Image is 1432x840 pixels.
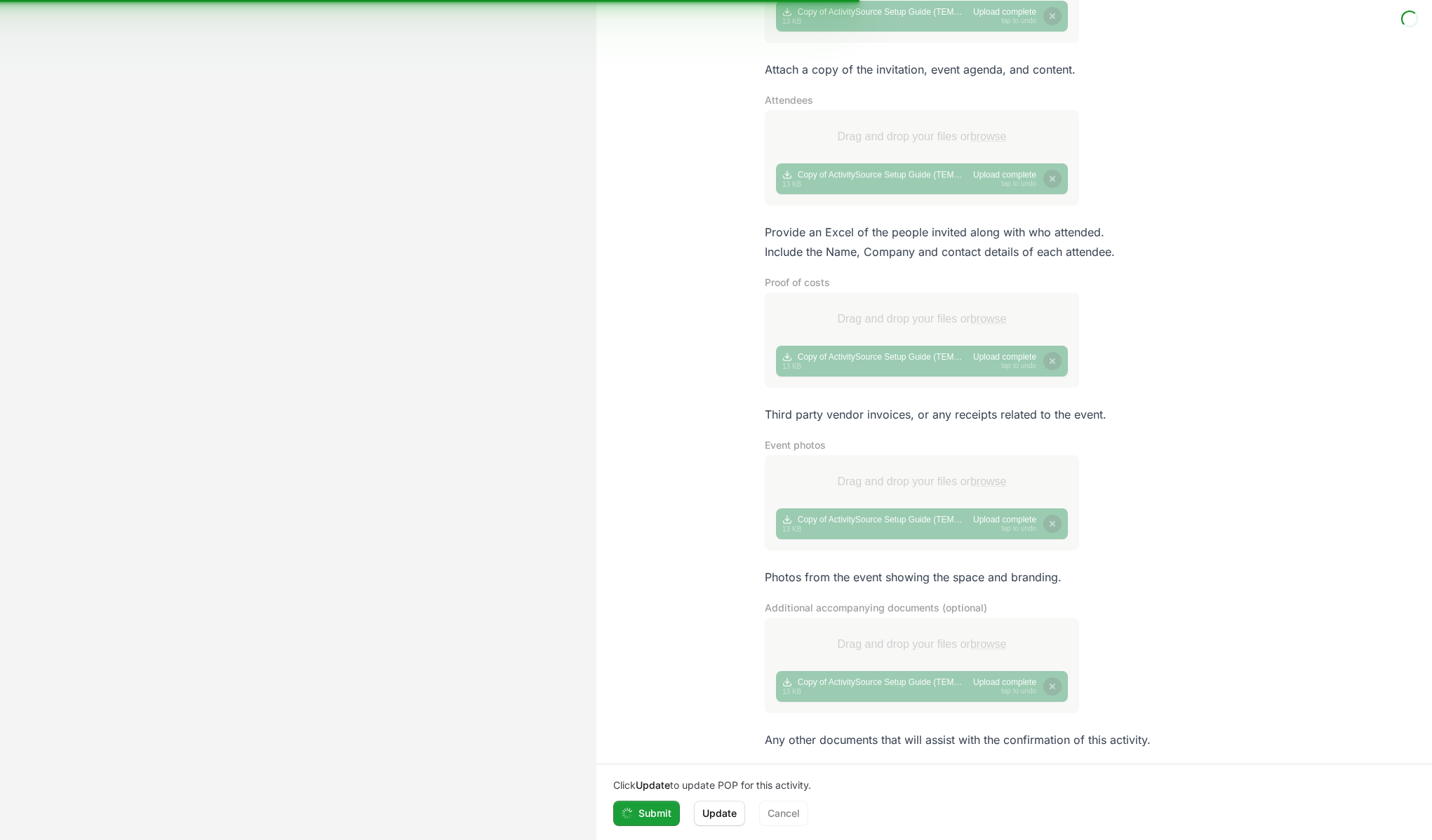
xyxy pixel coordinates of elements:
[782,515,792,525] span: Download file
[765,93,1079,107] label: Attendees
[782,352,792,363] span: Download file
[765,276,1079,290] label: Proof of costs
[765,567,1221,587] div: Photos from the event showing the space and branding.
[694,801,745,826] button: Update
[765,601,1079,615] label: Additional accompanying documents (optional)
[638,805,671,822] span: Submit
[765,730,1221,750] div: Any other documents that will assist with the confirmation of this activity.
[613,801,680,826] button: Submit
[782,7,792,18] span: Download file
[765,405,1221,424] div: Third party vendor invoices, or any receipts related to the event.
[782,170,792,180] span: Download file
[613,778,1415,792] p: Click to update POP for this activity.
[702,805,737,822] span: Update
[765,60,1221,79] div: Attach a copy of the invitation, event agenda, and content.
[782,677,792,688] span: Download file
[765,222,1221,262] div: Provide an Excel of the people invited along with who attended. Include the Name, Company and con...
[636,779,670,791] b: Update
[765,438,1079,452] label: Event photos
